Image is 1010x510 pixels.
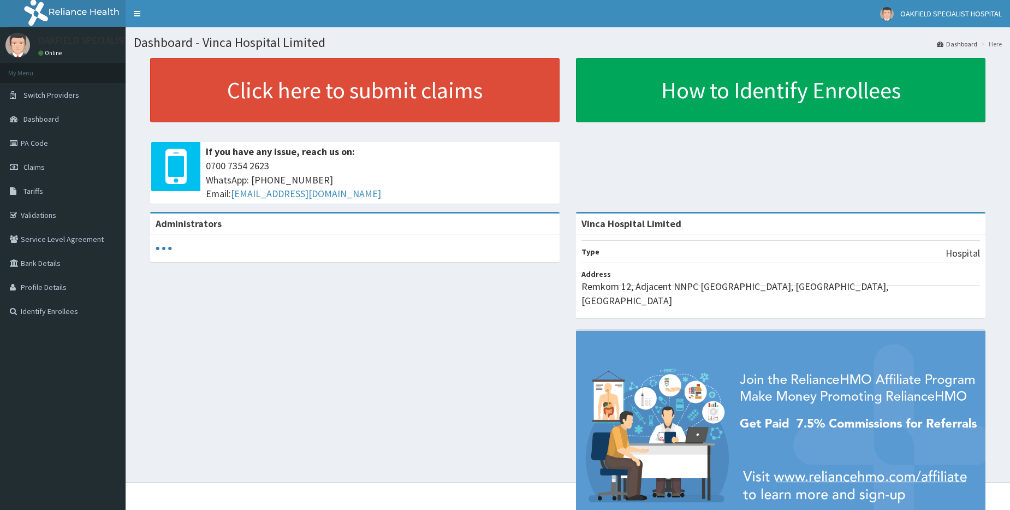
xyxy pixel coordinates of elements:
[38,35,175,45] p: OAKFIELD SPECIALIST HOSPITAL
[581,280,980,307] p: Remkom 12, Adjacent NNPC [GEOGRAPHIC_DATA], [GEOGRAPHIC_DATA], [GEOGRAPHIC_DATA]
[937,39,977,49] a: Dashboard
[231,187,381,200] a: [EMAIL_ADDRESS][DOMAIN_NAME]
[5,33,30,57] img: User Image
[206,159,554,201] span: 0700 7354 2623 WhatsApp: [PHONE_NUMBER] Email:
[880,7,894,21] img: User Image
[150,58,560,122] a: Click here to submit claims
[581,247,599,257] b: Type
[134,35,1002,50] h1: Dashboard - Vinca Hospital Limited
[156,217,222,230] b: Administrators
[581,269,611,279] b: Address
[576,58,985,122] a: How to Identify Enrollees
[581,217,681,230] strong: Vinca Hospital Limited
[206,145,355,158] b: If you have any issue, reach us on:
[23,162,45,172] span: Claims
[23,114,59,124] span: Dashboard
[900,9,1002,19] span: OAKFIELD SPECIALIST HOSPITAL
[978,39,1002,49] li: Here
[23,186,43,196] span: Tariffs
[156,240,172,257] svg: audio-loading
[946,246,980,260] p: Hospital
[38,49,64,57] a: Online
[23,90,79,100] span: Switch Providers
